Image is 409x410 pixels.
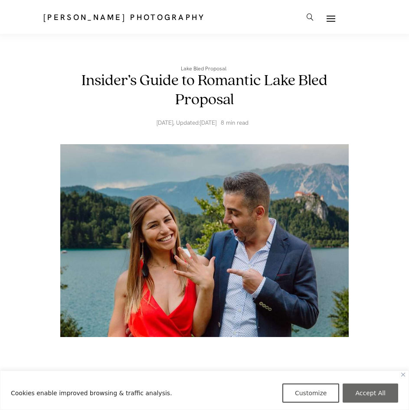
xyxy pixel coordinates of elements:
p: Cookies enable improved browsing & traffic analysis. [11,388,172,398]
img: Close [401,373,405,377]
a: Lake Bled Proposal [181,65,228,72]
a: [PERSON_NAME] Photography [43,11,206,23]
button: Accept All [343,384,398,403]
h1: Insider’s Guide to Romantic Lake Bled Proposal [60,72,349,109]
a: icon-magnifying-glass34 [302,9,318,25]
img: Insider’s Guide to Romantic Lake Bled Proposal [60,144,349,337]
span: , Updated: [157,118,216,127]
button: Customize [282,384,340,403]
span: 8 min read [221,118,249,127]
time: [DATE] [157,119,173,126]
time: [DATE] [200,119,216,126]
